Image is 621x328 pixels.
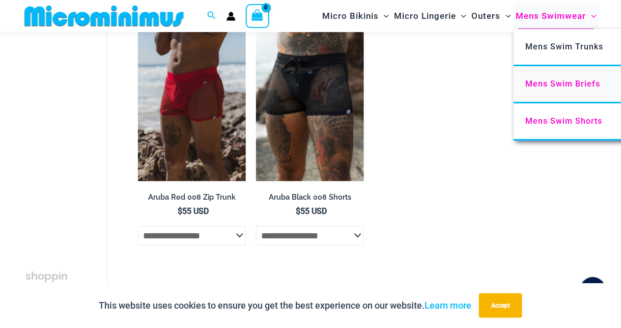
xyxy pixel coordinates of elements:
h2: Aruba Red 008 Zip Trunk [138,193,246,202]
span: Micro Bikinis [322,3,379,29]
span: Mens Swim Shorts [526,116,603,126]
span: Outers [472,3,501,29]
a: Search icon link [207,10,216,22]
span: Mens Swim Trunks [526,42,604,51]
span: Mens Swimwear [516,3,586,29]
bdi: 55 USD [178,206,209,216]
span: Menu Toggle [501,3,511,29]
a: Aruba Black 008 Shorts 01Aruba Black 008 Shorts 02Aruba Black 008 Shorts 02 [256,19,364,181]
a: Micro BikinisMenu ToggleMenu Toggle [320,3,391,29]
h2: Aruba Black 008 Shorts [256,193,364,202]
img: MM SHOP LOGO FLAT [20,5,188,28]
span: Micro Lingerie [394,3,456,29]
a: Aruba Red 008 Zip Trunk 05Aruba Red 008 Zip Trunk 04Aruba Red 008 Zip Trunk 04 [138,19,246,181]
a: Aruba Red 008 Zip Trunk [138,193,246,206]
span: Mens Swim Briefs [526,79,601,89]
bdi: 55 USD [296,206,327,216]
a: OutersMenu ToggleMenu Toggle [469,3,514,29]
span: Menu Toggle [379,3,389,29]
span: Menu Toggle [456,3,466,29]
span: $ [296,206,300,216]
img: Aruba Black 008 Shorts 01 [256,19,364,181]
span: shopping [25,269,68,300]
p: This website uses cookies to ensure you get the best experience on our website. [99,298,471,313]
a: Micro LingerieMenu ToggleMenu Toggle [391,3,469,29]
span: $ [178,206,182,216]
a: Aruba Black 008 Shorts [256,193,364,206]
span: Menu Toggle [586,3,597,29]
a: Learn more [425,300,471,311]
img: Aruba Red 008 Zip Trunk 05 [138,19,246,181]
iframe: TrustedSite Certified [25,32,117,235]
a: View Shopping Cart, empty [246,4,269,28]
button: Accept [479,293,522,318]
nav: Site Navigation [318,2,601,31]
a: Account icon link [227,12,236,21]
a: Mens SwimwearMenu ToggleMenu Toggle [514,3,599,29]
